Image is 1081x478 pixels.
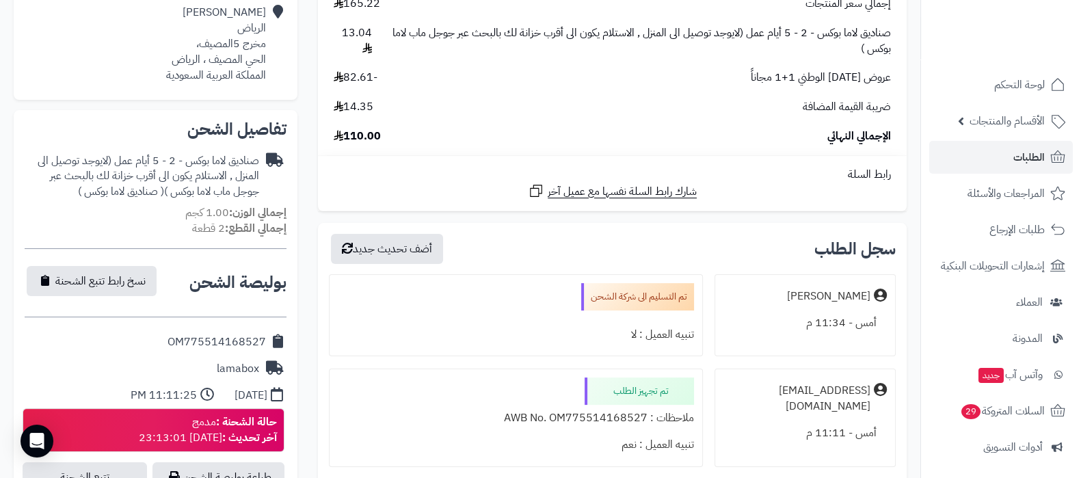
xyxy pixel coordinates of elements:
span: -82.61 [334,70,377,85]
div: lamabox [217,361,259,377]
span: لوحة التحكم [994,75,1045,94]
div: 11:11:25 PM [131,388,197,403]
strong: إجمالي القطع: [225,220,286,237]
div: [DATE] [235,388,267,403]
span: جديد [978,368,1004,383]
span: شارك رابط السلة نفسها مع عميل آخر [548,184,697,200]
span: ضريبة القيمة المضافة [803,99,891,115]
div: [EMAIL_ADDRESS][DOMAIN_NAME] [723,383,870,414]
small: 2 قطعة [192,220,286,237]
div: مدمج [DATE] 23:13:01 [139,414,277,446]
span: الإجمالي النهائي [827,129,891,144]
a: العملاء [929,286,1073,319]
button: نسخ رابط تتبع الشحنة [27,266,157,296]
a: وآتس آبجديد [929,358,1073,391]
div: تنبيه العميل : لا [338,321,694,348]
span: أدوات التسويق [983,438,1043,457]
span: 14.35 [334,99,373,115]
a: الطلبات [929,141,1073,174]
a: لوحة التحكم [929,68,1073,101]
span: 13.04 [334,25,371,57]
span: المراجعات والأسئلة [967,184,1045,203]
div: [PERSON_NAME] [787,289,870,304]
strong: حالة الشحنة : [216,414,277,430]
span: عروض [DATE] الوطني 1+1 مجاناً [751,70,891,85]
span: إشعارات التحويلات البنكية [941,256,1045,276]
img: logo-2.png [988,37,1068,66]
strong: إجمالي الوزن: [229,204,286,221]
span: طلبات الإرجاع [989,220,1045,239]
h2: تفاصيل الشحن [25,121,286,137]
span: نسخ رابط تتبع الشحنة [55,273,146,289]
div: Open Intercom Messenger [21,425,53,457]
span: 110.00 [334,129,381,144]
a: شارك رابط السلة نفسها مع عميل آخر [528,183,697,200]
div: ملاحظات : AWB No. OM775514168527 [338,405,694,431]
div: صناديق لاما بوكس - 2 - 5 أيام عمل (لايوجد توصيل الى المنزل , الاستلام يكون الى أقرب خزانة لك بالب... [25,153,259,200]
div: أمس - 11:34 م [723,310,887,336]
h2: بوليصة الشحن [189,274,286,291]
div: تنبيه العميل : نعم [338,431,694,458]
span: العملاء [1016,293,1043,312]
div: أمس - 11:11 م [723,420,887,447]
span: المدونة [1013,329,1043,348]
h3: سجل الطلب [814,241,896,257]
span: الأقسام والمنتجات [970,111,1045,131]
strong: آخر تحديث : [222,429,277,446]
span: وآتس آب [977,365,1043,384]
div: رابط السلة [323,167,901,183]
div: [PERSON_NAME] الرياض مخرج 5المصيف، الحي المصيف ، الرياض المملكة العربية السعودية [166,5,266,83]
span: الطلبات [1013,148,1045,167]
span: ( صناديق لاما بوكس ) [78,183,164,200]
span: صناديق لاما بوكس - 2 - 5 أيام عمل (لايوجد توصيل الى المنزل , الاستلام يكون الى أقرب خزانة لك بالب... [386,25,891,57]
span: السلات المتروكة [960,401,1045,421]
button: أضف تحديث جديد [331,234,443,264]
small: 1.00 كجم [185,204,286,221]
a: إشعارات التحويلات البنكية [929,250,1073,282]
a: السلات المتروكة29 [929,395,1073,427]
a: المراجعات والأسئلة [929,177,1073,210]
a: المدونة [929,322,1073,355]
a: طلبات الإرجاع [929,213,1073,246]
div: تم تجهيز الطلب [585,377,694,405]
a: أدوات التسويق [929,431,1073,464]
div: OM775514168527 [168,334,266,350]
span: 29 [961,404,980,419]
div: تم التسليم الى شركة الشحن [581,283,694,310]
